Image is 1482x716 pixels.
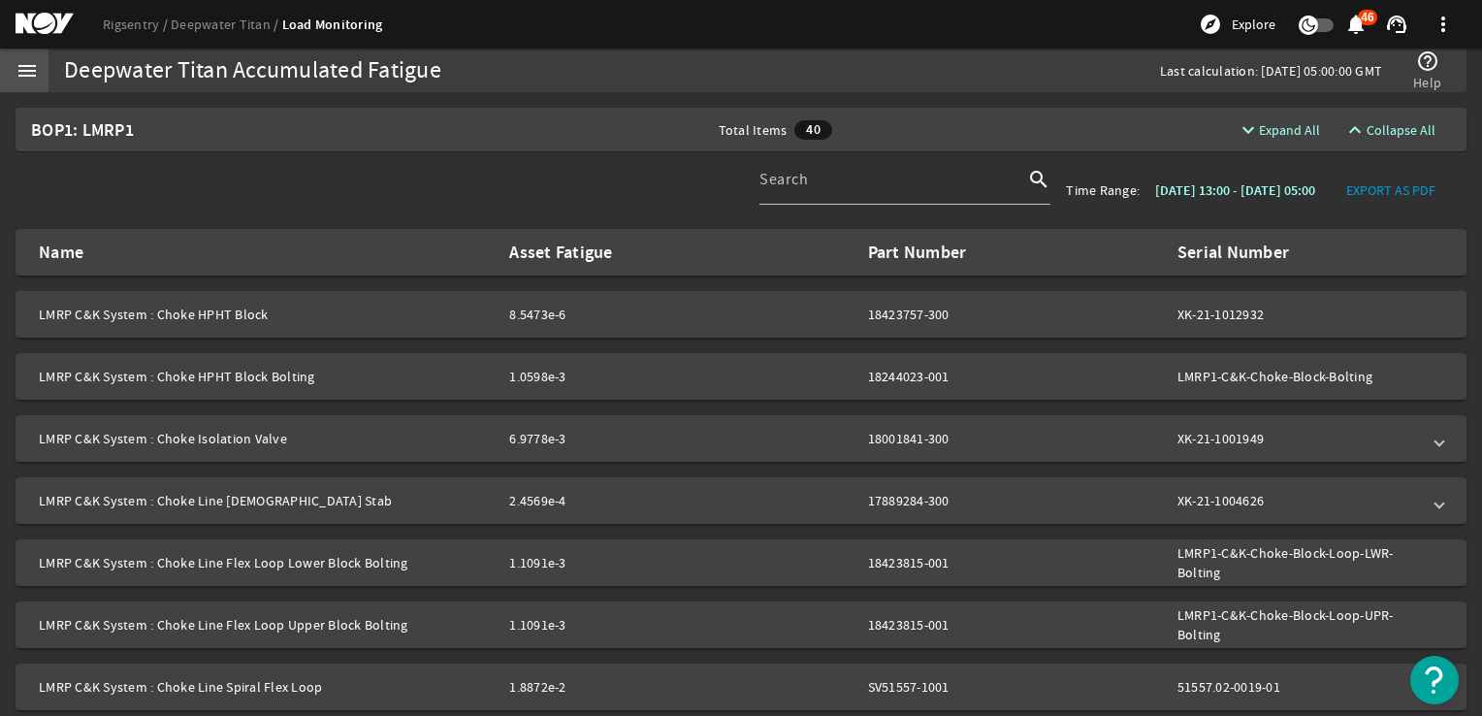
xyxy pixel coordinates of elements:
button: EXPORT AS PDF [1331,173,1451,208]
mat-expansion-panel-header: LMRP C&K System : Choke HPHT Block Bolting1.0598e-318244023-001LMRP1-C&K-Choke-Block-Bolting [16,353,1466,400]
div: 8.5473e-6 [509,305,679,324]
span: Explore [1232,15,1275,34]
button: Explore [1191,9,1283,40]
div: 18244023-001 [868,367,989,386]
span: 40 [794,120,832,140]
div: 1.1091e-3 [509,553,679,572]
mat-icon: help_outline [1416,49,1439,73]
button: [DATE] 13:00 - [DATE] 05:00 [1140,173,1331,208]
div: 18423815-001 [868,553,989,572]
mat-panel-title: LMRP C&K System : Choke Line Spiral Flex Loop [39,677,494,697]
div: Asset Fatigue [509,243,679,262]
div: SV51557-1001 [868,677,989,697]
mat-panel-title: LMRP C&K System : Choke HPHT Block Bolting [39,367,494,386]
span: Total Items [719,120,788,140]
a: Load Monitoring [282,16,383,34]
div: 18423757-300 [868,305,989,324]
button: Open Resource Center [1410,656,1459,704]
div: 18001841-300 [868,429,989,448]
mat-expansion-panel-header: LMRP C&K System : Choke Line Spiral Flex Loop1.8872e-2SV51557-100151557.02-0019-01 [16,664,1466,710]
mat-expansion-panel-header: LMRP C&K System : Choke Isolation Valve6.9778e-318001841-300XK-21-1001949 [16,415,1466,462]
mat-panel-title: LMRP C&K System : Choke HPHT Block [39,305,494,324]
a: Rigsentry [103,16,171,33]
mat-panel-title: LMRP C&K System : Choke Line Flex Loop Upper Block Bolting [39,605,494,644]
div: 1.1091e-3 [509,615,679,635]
div: LMRP1-C&K-Choke-Block-Loop-LWR-Bolting [1177,543,1420,582]
mat-expansion-panel-header: NameAsset FatiguePart NumberSerial Number [16,229,1466,276]
mat-panel-title: LMRP C&K System : Choke Line Flex Loop Lower Block Bolting [39,543,494,582]
mat-icon: expand_more [1237,118,1252,142]
div: 2.4569e-4 [509,491,679,510]
input: Search [759,176,1023,199]
span: Collapse All [1367,120,1435,140]
div: 1.8872e-2 [509,677,679,697]
span: Expand All [1259,120,1320,140]
div: 18423815-001 [868,615,989,635]
button: Expand All [1229,113,1329,147]
span: EXPORT AS PDF [1346,180,1435,200]
mat-icon: notifications [1344,13,1368,36]
div: LMRP1-C&K-Choke-Block-Bolting [1177,367,1420,386]
div: Last calculation: [DATE] 05:00:00 GMT [1160,61,1382,81]
b: [DATE] 13:00 - [DATE] 05:00 [1155,181,1315,200]
mat-icon: explore [1199,13,1222,36]
div: BOP1: LMRP1 [31,108,322,151]
div: XK-21-1004626 [1177,491,1420,510]
div: 6.9778e-3 [509,429,679,448]
div: 1.0598e-3 [509,367,679,386]
mat-expansion-panel-header: LMRP C&K System : Choke HPHT Block8.5473e-618423757-300XK-21-1012932 [16,291,1466,338]
button: Collapse All [1336,113,1443,147]
mat-expansion-panel-header: LMRP C&K System : Choke Line [DEMOGRAPHIC_DATA] Stab2.4569e-417889284-300XK-21-1004626 [16,477,1466,524]
a: Deepwater Titan [171,16,282,33]
div: Part Number [868,243,989,262]
mat-icon: expand_less [1343,118,1359,142]
mat-panel-title: LMRP C&K System : Choke Line [DEMOGRAPHIC_DATA] Stab [39,491,494,510]
mat-panel-title: Name [39,243,494,262]
div: 17889284-300 [868,491,989,510]
mat-panel-title: LMRP C&K System : Choke Isolation Valve [39,429,494,448]
button: 46 [1345,15,1366,35]
i: search [1027,168,1050,191]
mat-label: Search [759,170,808,189]
div: Time Range: [1066,180,1140,200]
div: XK-21-1012932 [1177,305,1420,324]
div: Serial Number [1177,243,1420,262]
div: 51557.02-0019-01 [1177,677,1420,697]
mat-icon: menu [16,59,39,82]
div: XK-21-1001949 [1177,429,1420,448]
mat-icon: support_agent [1385,13,1408,36]
mat-expansion-panel-header: LMRP C&K System : Choke Line Flex Loop Upper Block Bolting1.1091e-318423815-001LMRP1-C&K-Choke-Bl... [16,602,1466,648]
div: Deepwater Titan Accumulated Fatigue [64,61,441,81]
mat-expansion-panel-header: LMRP C&K System : Choke Line Flex Loop Lower Block Bolting1.1091e-318423815-001LMRP1-C&K-Choke-Bl... [16,539,1466,586]
div: LMRP1-C&K-Choke-Block-Loop-UPR-Bolting [1177,605,1420,644]
span: Help [1413,73,1441,92]
button: more_vert [1420,1,1466,48]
